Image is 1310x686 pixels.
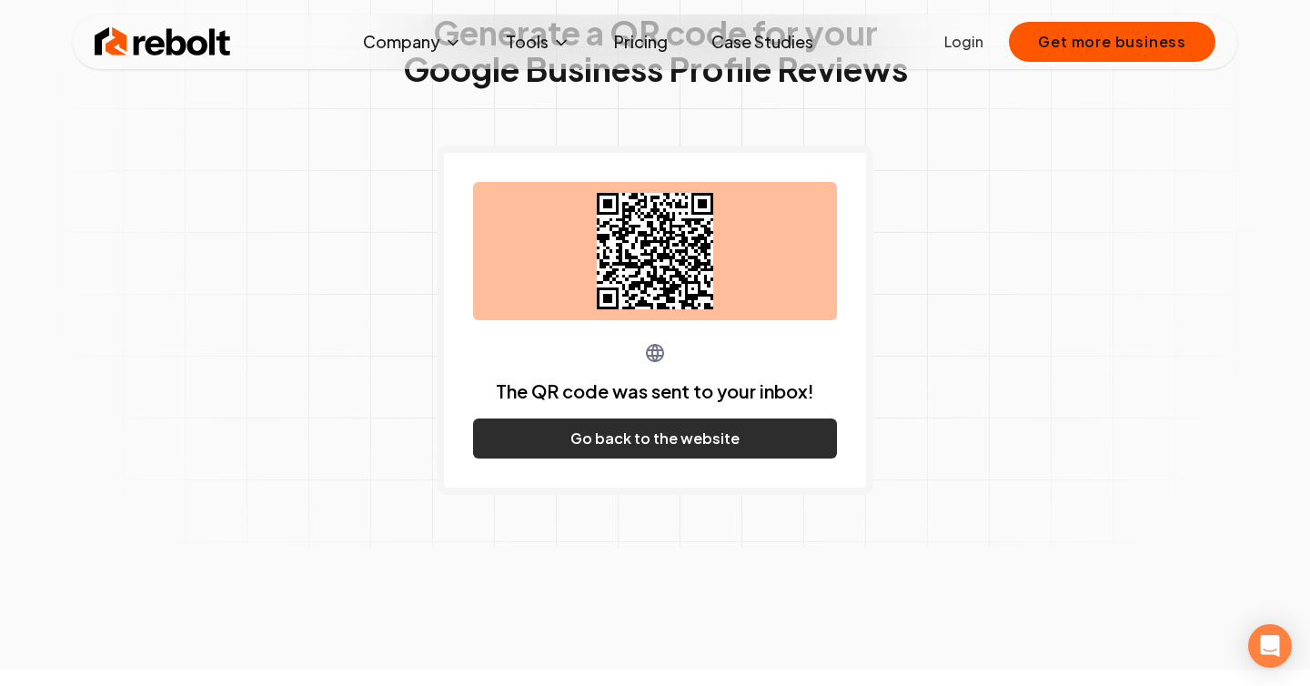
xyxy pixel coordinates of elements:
[95,24,231,60] img: Rebolt Logo
[491,24,585,60] button: Tools
[348,24,477,60] button: Company
[1009,22,1215,62] button: Get more business
[473,419,837,459] button: Go back to the website
[403,15,908,87] h1: Generate a QR code for your Google Business Profile Reviews
[600,24,682,60] a: Pricing
[644,342,666,364] img: Globe
[496,378,814,404] p: The QR code was sent to your inbox!
[697,24,828,60] a: Case Studies
[944,31,983,53] a: Login
[1248,624,1292,668] div: Open Intercom Messenger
